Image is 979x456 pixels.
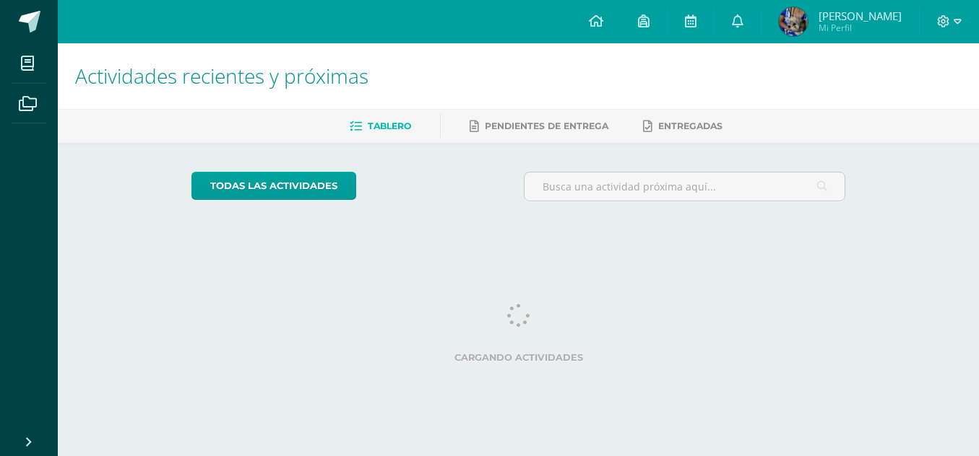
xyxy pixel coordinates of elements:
span: Actividades recientes y próximas [75,62,368,89]
a: Tablero [350,115,411,138]
span: Pendientes de entrega [485,120,608,131]
a: todas las Actividades [191,172,356,200]
span: Mi Perfil [819,22,902,34]
a: Pendientes de entrega [470,115,608,138]
a: Entregadas [643,115,723,138]
span: [PERSON_NAME] [819,9,902,23]
span: Entregadas [658,120,723,131]
img: 70d7114c3f110aa26ecf4631673bb947.png [779,7,808,36]
label: Cargando actividades [191,352,845,363]
span: Tablero [368,120,411,131]
input: Busca una actividad próxima aquí... [525,172,845,201]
